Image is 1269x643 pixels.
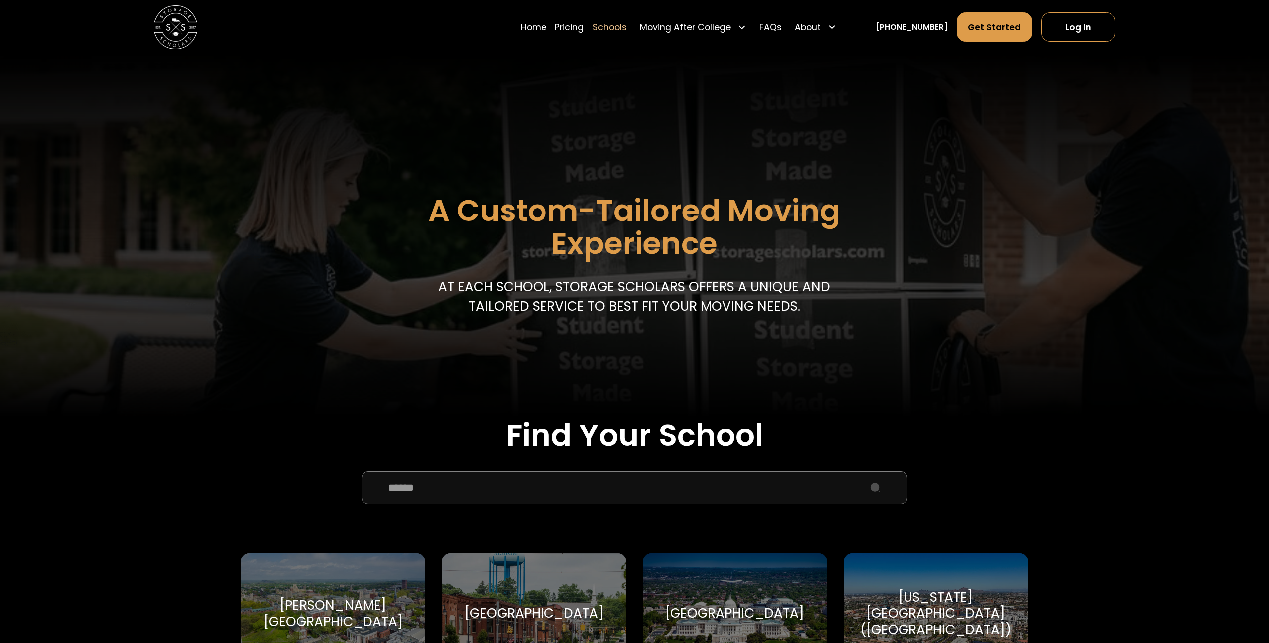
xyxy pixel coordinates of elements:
h2: Find Your School [241,417,1028,454]
p: At each school, storage scholars offers a unique and tailored service to best fit your Moving needs. [435,277,834,316]
a: Pricing [555,12,584,42]
a: Get Started [957,12,1033,42]
div: About [791,12,841,42]
div: Moving After College [635,12,750,42]
img: Storage Scholars main logo [154,5,197,49]
a: home [154,5,197,49]
div: [GEOGRAPHIC_DATA] [465,605,604,622]
a: FAQs [759,12,782,42]
a: Log In [1041,12,1115,42]
div: About [795,21,821,34]
h1: A Custom-Tailored Moving Experience [372,194,897,260]
a: Home [521,12,546,42]
div: [GEOGRAPHIC_DATA] [665,605,804,622]
div: Moving After College [640,21,731,34]
div: [US_STATE][GEOGRAPHIC_DATA] ([GEOGRAPHIC_DATA]) [857,589,1015,639]
div: [PERSON_NAME][GEOGRAPHIC_DATA] [254,597,412,630]
a: [PHONE_NUMBER] [876,21,948,33]
a: Schools [593,12,627,42]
